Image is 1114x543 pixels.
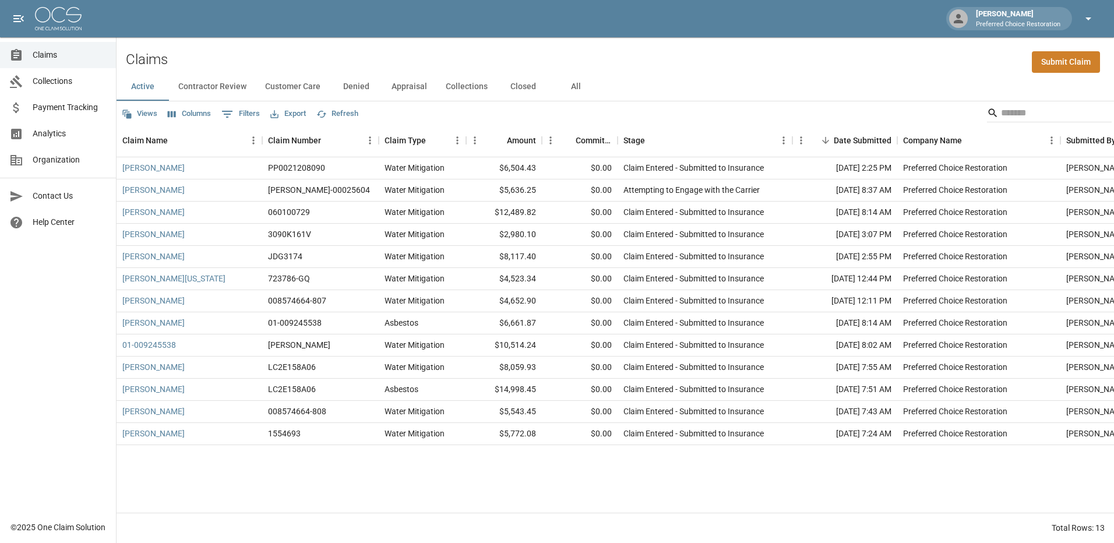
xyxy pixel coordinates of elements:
[792,124,897,157] div: Date Submitted
[542,334,618,357] div: $0.00
[313,105,361,123] button: Refresh
[623,162,764,174] div: Claim Entered - Submitted to Insurance
[542,357,618,379] div: $0.00
[117,124,262,157] div: Claim Name
[268,251,302,262] div: JDG3174
[168,132,184,149] button: Sort
[903,361,1007,373] div: Preferred Choice Restoration
[385,361,445,373] div: Water Mitigation
[817,132,834,149] button: Sort
[792,179,897,202] div: [DATE] 8:37 AM
[268,295,326,306] div: 008574664-807
[361,132,379,149] button: Menu
[497,73,549,101] button: Closed
[792,157,897,179] div: [DATE] 2:25 PM
[379,124,466,157] div: Claim Type
[33,128,107,140] span: Analytics
[466,334,542,357] div: $10,514.24
[10,521,105,533] div: © 2025 One Claim Solution
[623,428,764,439] div: Claim Entered - Submitted to Insurance
[466,202,542,224] div: $12,489.82
[33,49,107,61] span: Claims
[122,251,185,262] a: [PERSON_NAME]
[268,428,301,439] div: 1554693
[122,295,185,306] a: [PERSON_NAME]
[122,361,185,373] a: [PERSON_NAME]
[268,124,321,157] div: Claim Number
[792,246,897,268] div: [DATE] 2:55 PM
[542,401,618,423] div: $0.00
[903,339,1007,351] div: Preferred Choice Restoration
[792,401,897,423] div: [DATE] 7:43 AM
[542,202,618,224] div: $0.00
[792,268,897,290] div: [DATE] 12:44 PM
[117,73,1114,101] div: dynamic tabs
[903,295,1007,306] div: Preferred Choice Restoration
[268,339,330,351] div: Andra Davis
[491,132,507,149] button: Sort
[542,157,618,179] div: $0.00
[385,228,445,240] div: Water Mitigation
[775,132,792,149] button: Menu
[623,228,764,240] div: Claim Entered - Submitted to Insurance
[268,228,311,240] div: 3090K161V
[623,406,764,417] div: Claim Entered - Submitted to Insurance
[245,132,262,149] button: Menu
[385,273,445,284] div: Water Mitigation
[268,162,325,174] div: PP0021208090
[117,73,169,101] button: Active
[792,132,810,149] button: Menu
[623,361,764,373] div: Claim Entered - Submitted to Insurance
[903,184,1007,196] div: Preferred Choice Restoration
[542,179,618,202] div: $0.00
[268,317,322,329] div: 01-009245538
[1043,132,1060,149] button: Menu
[126,51,168,68] h2: Claims
[385,206,445,218] div: Water Mitigation
[645,132,661,149] button: Sort
[268,206,310,218] div: 060100729
[122,124,168,157] div: Claim Name
[466,379,542,401] div: $14,998.45
[623,317,764,329] div: Claim Entered - Submitted to Insurance
[466,268,542,290] div: $4,523.34
[542,246,618,268] div: $0.00
[623,206,764,218] div: Claim Entered - Submitted to Insurance
[385,383,418,395] div: Asbestos
[122,273,225,284] a: [PERSON_NAME][US_STATE]
[971,8,1065,29] div: [PERSON_NAME]
[466,423,542,445] div: $5,772.08
[449,132,466,149] button: Menu
[903,383,1007,395] div: Preferred Choice Restoration
[792,202,897,224] div: [DATE] 8:14 AM
[122,428,185,439] a: [PERSON_NAME]
[542,290,618,312] div: $0.00
[962,132,978,149] button: Sort
[903,406,1007,417] div: Preferred Choice Restoration
[385,406,445,417] div: Water Mitigation
[385,317,418,329] div: Asbestos
[122,228,185,240] a: [PERSON_NAME]
[466,157,542,179] div: $6,504.43
[542,379,618,401] div: $0.00
[542,224,618,246] div: $0.00
[792,379,897,401] div: [DATE] 7:51 AM
[792,290,897,312] div: [DATE] 12:11 PM
[385,428,445,439] div: Water Mitigation
[33,101,107,114] span: Payment Tracking
[903,228,1007,240] div: Preferred Choice Restoration
[169,73,256,101] button: Contractor Review
[576,124,612,157] div: Committed Amount
[623,124,645,157] div: Stage
[792,357,897,379] div: [DATE] 7:55 AM
[122,317,185,329] a: [PERSON_NAME]
[542,268,618,290] div: $0.00
[385,295,445,306] div: Water Mitigation
[385,124,426,157] div: Claim Type
[903,273,1007,284] div: Preferred Choice Restoration
[542,132,559,149] button: Menu
[268,273,310,284] div: 723786-GQ
[542,124,618,157] div: Committed Amount
[7,7,30,30] button: open drawer
[267,105,309,123] button: Export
